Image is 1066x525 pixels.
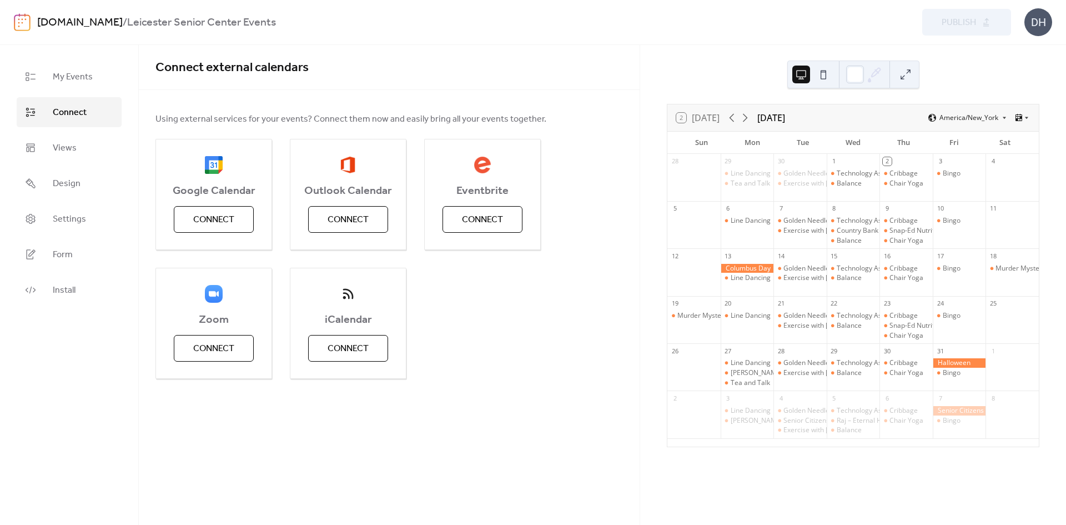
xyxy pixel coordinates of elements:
div: Sat [979,132,1030,154]
div: Technology Assistance [827,169,880,178]
div: Tea and Talk [721,179,774,188]
span: Connect [462,213,503,227]
div: Cribbage [889,311,918,321]
div: Bingo [943,264,961,273]
div: Chair Yoga [889,273,923,283]
div: Cribbage [879,169,933,178]
div: Line Dancing [731,169,771,178]
a: Settings [17,204,122,234]
div: Murder Mystery Play [995,264,1060,273]
div: Thu [878,132,929,154]
span: Connect [328,213,369,227]
button: Connect [308,206,388,233]
div: [PERSON_NAME] – Tea & Talk – Daily Life in [GEOGRAPHIC_DATA] During Colonial Time [731,368,1000,378]
div: 16 [883,252,891,260]
div: 4 [777,394,785,402]
span: iCalendar [290,313,406,327]
span: Connect [193,213,234,227]
span: Using external services for your events? Connect them now and easily bring all your events together. [155,113,546,126]
img: logo [14,13,31,31]
div: Country Bank Presentation on “Banking Tips for Older Adults” [837,226,1025,236]
div: Exercise with Heidi [773,321,827,331]
div: [PERSON_NAME] – “The Art of Good Nutrition” [731,416,872,426]
span: Google Calendar [156,184,271,198]
div: Golden Needles Knitting Club [773,358,827,368]
div: Exercise with [PERSON_NAME] [783,179,878,188]
div: Tea and Talk [721,378,774,388]
div: Golden Needles Knitting Club [783,358,873,368]
div: 31 [936,347,944,355]
span: Eventbrite [425,184,540,198]
div: Bingo [943,169,961,178]
span: Form [53,248,73,262]
a: [DOMAIN_NAME] [37,12,123,33]
div: Bingo [943,368,961,378]
div: Senior Citizens Club Meeting [783,416,872,426]
div: 7 [936,394,944,402]
div: Technology Assistance [827,264,880,273]
div: Chair Yoga [879,368,933,378]
div: Technology Assistance [837,216,907,226]
div: Cribbage [889,358,918,368]
div: Technology Assistance [837,406,907,416]
div: Golden Needles Knitting Club [773,216,827,226]
div: 8 [989,394,997,402]
div: Golden Needles Knitting Club [773,169,827,178]
img: outlook [340,156,355,174]
div: 9 [883,204,891,213]
div: Cribbage [879,264,933,273]
div: Line Dancing [721,406,774,416]
span: Zoom [156,313,271,327]
div: Chair Yoga [889,331,923,341]
div: Exercise with [PERSON_NAME] [783,426,878,435]
div: 6 [883,394,891,402]
span: Connect [193,342,234,356]
div: Bingo [933,264,986,273]
div: Bingo [933,169,986,178]
div: Cribbage [879,358,933,368]
div: 22 [830,299,838,308]
div: Cribbage [879,311,933,321]
div: 21 [777,299,785,308]
div: Halloween [933,358,986,368]
div: Senior Citizens Club Trip to Mohegan Sun Casino for “Christmas Craft Festival” [933,406,986,416]
div: Bingo [943,416,961,426]
div: 10 [936,204,944,213]
a: Connect [17,97,122,127]
div: 1 [830,157,838,166]
div: Raj – Eternal Health – New Plans for Health Insurance [837,416,1001,426]
div: Mon [727,132,777,154]
div: Balance [827,236,880,246]
div: Snap-Ed Nutrition Class [889,321,962,331]
div: Exercise with [PERSON_NAME] [783,273,878,283]
b: / [123,12,127,33]
div: Chair Yoga [889,416,923,426]
div: Line Dancing [721,273,774,283]
div: Chair Yoga [879,179,933,188]
div: 4 [989,157,997,166]
div: 25 [989,299,997,308]
div: Balance [827,426,880,435]
div: Exercise with Heidi [773,226,827,236]
div: 13 [724,252,732,260]
div: 20 [724,299,732,308]
a: Form [17,239,122,269]
div: 30 [883,347,891,355]
a: Install [17,275,122,305]
div: 5 [830,394,838,402]
div: Line Dancing [721,311,774,321]
div: Cribbage [889,406,918,416]
div: Balance [827,273,880,283]
div: 19 [671,299,679,308]
div: Line Dancing [721,358,774,368]
img: ical [339,285,357,303]
div: Judy Palken – “The Art of Good Nutrition” [721,416,774,426]
div: Golden Needles Knitting Club [783,406,873,416]
span: My Events [53,71,93,84]
div: Country Bank Presentation on “Banking Tips for Older Adults” [827,226,880,236]
div: Bingo [933,368,986,378]
div: 15 [830,252,838,260]
div: 2 [671,394,679,402]
div: Tue [777,132,828,154]
a: My Events [17,62,122,92]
